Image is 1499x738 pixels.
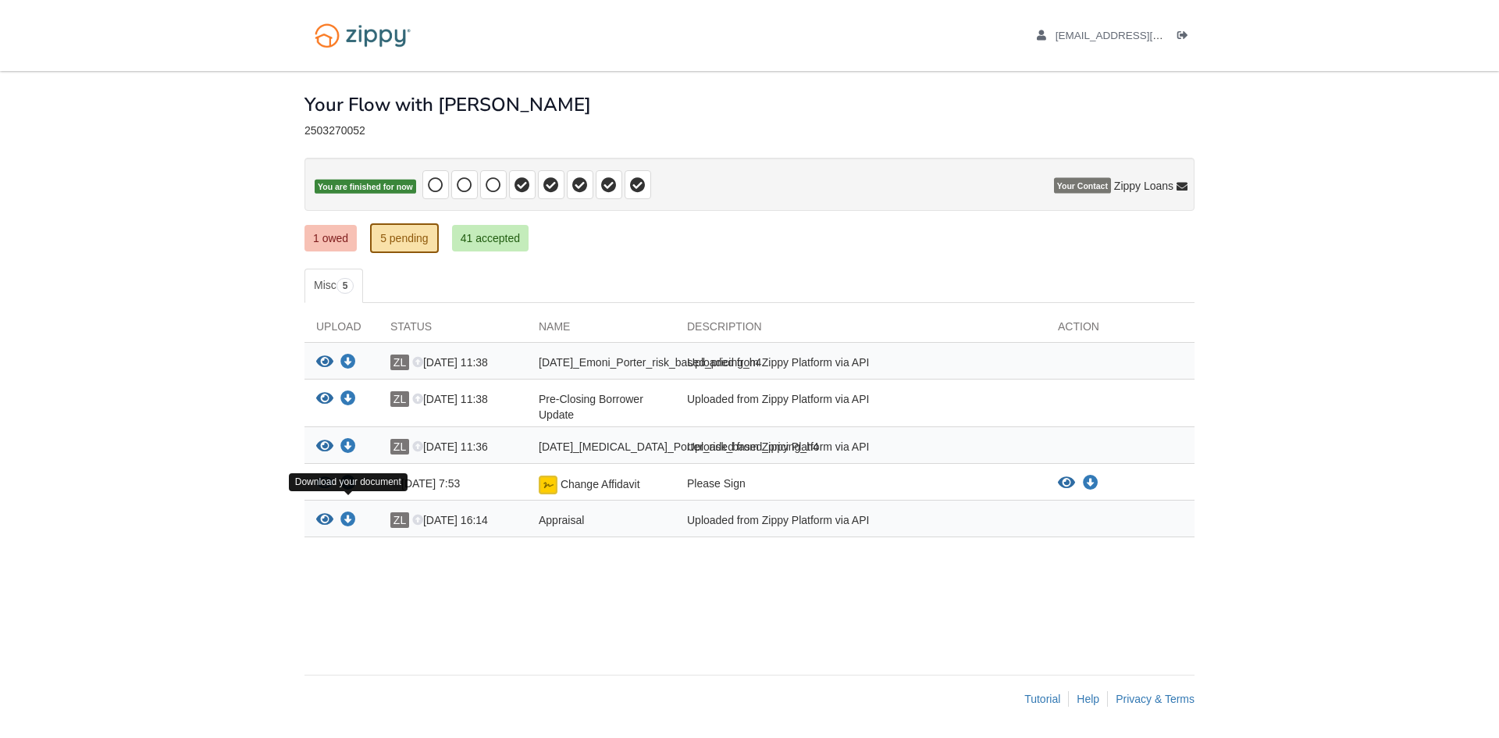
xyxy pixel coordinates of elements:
div: 2503270052 [304,124,1195,137]
div: Description [675,319,1046,342]
span: ZL [390,391,409,407]
span: [DATE] 11:38 [412,393,488,405]
div: Action [1046,319,1195,342]
button: View Change Affidavit [1058,476,1075,491]
span: [DATE]_Emoni_Porter_risk_based_pricing_h4 [539,356,761,369]
a: Help [1077,693,1099,705]
span: Appraisal [539,514,584,526]
span: ZL [390,512,409,528]
button: View Appraisal [316,512,333,529]
a: Misc [304,269,363,303]
span: Change Affidavit [561,478,640,490]
span: [DATE] 11:38 [412,356,488,369]
span: [DATE] 16:14 [412,514,488,526]
h1: Your Flow with [PERSON_NAME] [304,94,591,115]
div: Name [527,319,675,342]
span: Zippy Loans [1114,178,1173,194]
a: 5 pending [370,223,439,253]
span: [DATE]_[MEDICAL_DATA]_Porter_risk_based_pricing_h4 [539,440,819,453]
button: View 06-16-2025_Nikita_Porter_risk_based_pricing_h4 [316,439,333,455]
div: Please Sign [675,476,1046,496]
button: View 06-16-2025_Emoni_Porter_risk_based_pricing_h4 [316,355,333,371]
a: Privacy & Terms [1116,693,1195,705]
div: Uploaded from Zippy Platform via API [675,512,1046,533]
img: Logo [304,16,421,55]
a: Log out [1177,30,1195,45]
div: Upload [304,319,379,342]
span: Pre-Closing Borrower Update [539,393,643,421]
span: [DATE] 11:36 [412,440,488,453]
a: Download Change Affidavit [1083,477,1098,490]
a: edit profile [1037,30,1234,45]
span: You are finished for now [315,180,416,194]
img: Document fully signed [539,476,557,494]
span: ZL [390,439,409,455]
a: Download 06-16-2025_Emoni_Porter_risk_based_pricing_h4 [340,357,356,369]
span: 5 [336,278,354,294]
div: Download your document [289,473,408,491]
div: Uploaded from Zippy Platform via API [675,439,1046,459]
a: Download Appraisal [340,515,356,527]
span: Your Contact [1054,178,1111,194]
a: Tutorial [1024,693,1060,705]
div: Status [379,319,527,342]
a: Download Pre-Closing Borrower Update [340,394,356,406]
span: porter42n@gmail.com [1056,30,1234,41]
div: Uploaded from Zippy Platform via API [675,391,1046,422]
button: View Pre-Closing Borrower Update [316,391,333,408]
a: 41 accepted [452,225,529,251]
a: Download 06-16-2025_Nikita_Porter_risk_based_pricing_h4 [340,441,356,454]
span: [DATE] 7:53 [390,477,460,490]
span: ZL [390,355,409,370]
a: 1 owed [304,225,357,251]
div: Uploaded from Zippy Platform via API [675,355,1046,375]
